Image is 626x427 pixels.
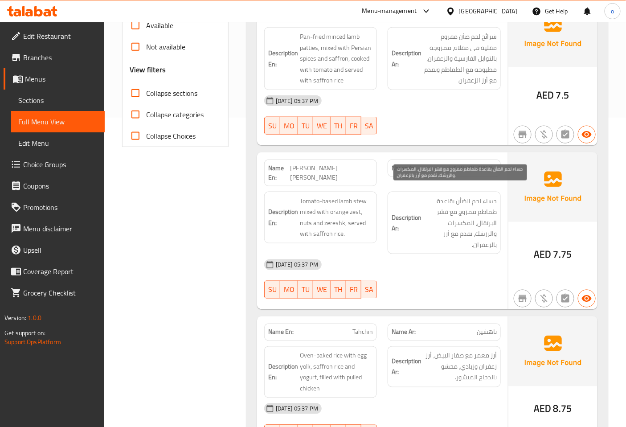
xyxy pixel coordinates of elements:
[365,283,373,296] span: SA
[4,25,105,47] a: Edit Restaurant
[268,164,290,182] strong: Name En:
[28,312,41,324] span: 1.0.0
[300,31,373,86] span: Pan-fried minced lamb patties, mixed with Persian spices and saffron, cooked with tomato and serv...
[11,111,105,132] a: Full Menu View
[553,400,572,418] span: 8.75
[317,119,327,132] span: WE
[25,74,98,84] span: Menus
[508,316,597,386] img: Ae5nvW7+0k+MAAAAAElFTkSuQmCC
[11,132,105,154] a: Edit Menu
[302,119,310,132] span: TU
[361,281,377,299] button: SA
[268,361,298,383] strong: Description En:
[423,31,497,86] span: شرائح لحم ضأن مفروم مقلية في مقلاه، ممزوجة بالتوابل الفارسية والزعفران، مطبوخة مع الطماطم وتقدم م...
[317,283,327,296] span: WE
[23,159,98,170] span: Choice Groups
[350,119,358,132] span: FR
[11,90,105,111] a: Sections
[280,117,298,135] button: MO
[23,181,98,191] span: Coupons
[268,283,277,296] span: SU
[578,290,596,308] button: Available
[302,283,310,296] span: TU
[423,350,497,383] span: أرز معمر مع صفار البيض، أرز زعفران وزبادي، محشو بالدجاج المبشور.
[556,126,574,144] button: Not has choices
[23,52,98,63] span: Branches
[146,41,185,52] span: Not available
[23,287,98,298] span: Grocery Checklist
[23,31,98,41] span: Edit Restaurant
[23,223,98,234] span: Menu disclaimer
[4,312,26,324] span: Version:
[268,119,277,132] span: SU
[146,88,197,99] span: Collapse sections
[392,356,421,378] strong: Description Ar:
[18,116,98,127] span: Full Menu View
[331,117,346,135] button: TH
[146,20,173,31] span: Available
[611,6,614,16] span: o
[514,126,532,144] button: Not branch specific item
[4,327,45,339] span: Get support on:
[23,202,98,213] span: Promotions
[365,119,373,132] span: SA
[130,65,166,75] h3: View filters
[264,117,280,135] button: SU
[4,336,61,348] a: Support.OpsPlatform
[534,246,551,263] span: AED
[272,405,322,413] span: [DATE] 05:37 PM
[298,117,313,135] button: TU
[313,117,331,135] button: WE
[23,266,98,277] span: Coverage Report
[313,281,331,299] button: WE
[392,328,416,337] strong: Name Ar:
[284,283,295,296] span: MO
[268,328,294,337] strong: Name En:
[361,117,377,135] button: SA
[459,6,518,16] div: [GEOGRAPHIC_DATA]
[18,95,98,106] span: Sections
[350,283,358,296] span: FR
[146,109,204,120] span: Collapse categories
[4,175,105,197] a: Coupons
[4,239,105,261] a: Upsell
[300,196,373,239] span: Tomato-based lamb stew mixed with orange zest, nuts and zereshk, served with saffron rice.
[423,196,497,250] span: حساء لحم الضأن بقاعدة طماطم ممزوج مع قشر البرتقال، المكسرات والزرشك، تقدم مع أرز بالزعفران.
[535,290,553,308] button: Purchased item
[268,48,298,70] strong: Description En:
[578,126,596,144] button: Available
[553,246,572,263] span: 7.75
[4,154,105,175] a: Choice Groups
[392,164,416,173] strong: Name Ar:
[290,164,373,182] span: [PERSON_NAME] [PERSON_NAME]
[352,328,373,337] span: Tahchin
[18,138,98,148] span: Edit Menu
[300,350,373,394] span: Oven-baked rice with egg yolk, saffron rice and yogurt, filled with pulled chicken
[268,206,298,228] strong: Description En:
[146,131,196,141] span: Collapse Choices
[264,281,280,299] button: SU
[556,86,569,104] span: 7.5
[334,283,343,296] span: TH
[346,117,361,135] button: FR
[556,290,574,308] button: Not has choices
[4,68,105,90] a: Menus
[280,281,298,299] button: MO
[534,400,551,418] span: AED
[392,48,421,70] strong: Description Ar:
[272,97,322,105] span: [DATE] 05:37 PM
[4,282,105,304] a: Grocery Checklist
[334,119,343,132] span: TH
[477,328,497,337] span: تاهشين
[392,212,421,234] strong: Description Ar:
[284,119,295,132] span: MO
[514,290,532,308] button: Not branch specific item
[362,6,417,16] div: Menu-management
[449,164,497,173] span: [PERSON_NAME]
[331,281,346,299] button: TH
[4,218,105,239] a: Menu disclaimer
[23,245,98,255] span: Upsell
[4,197,105,218] a: Promotions
[4,261,105,282] a: Coverage Report
[508,152,597,222] img: Ae5nvW7+0k+MAAAAAElFTkSuQmCC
